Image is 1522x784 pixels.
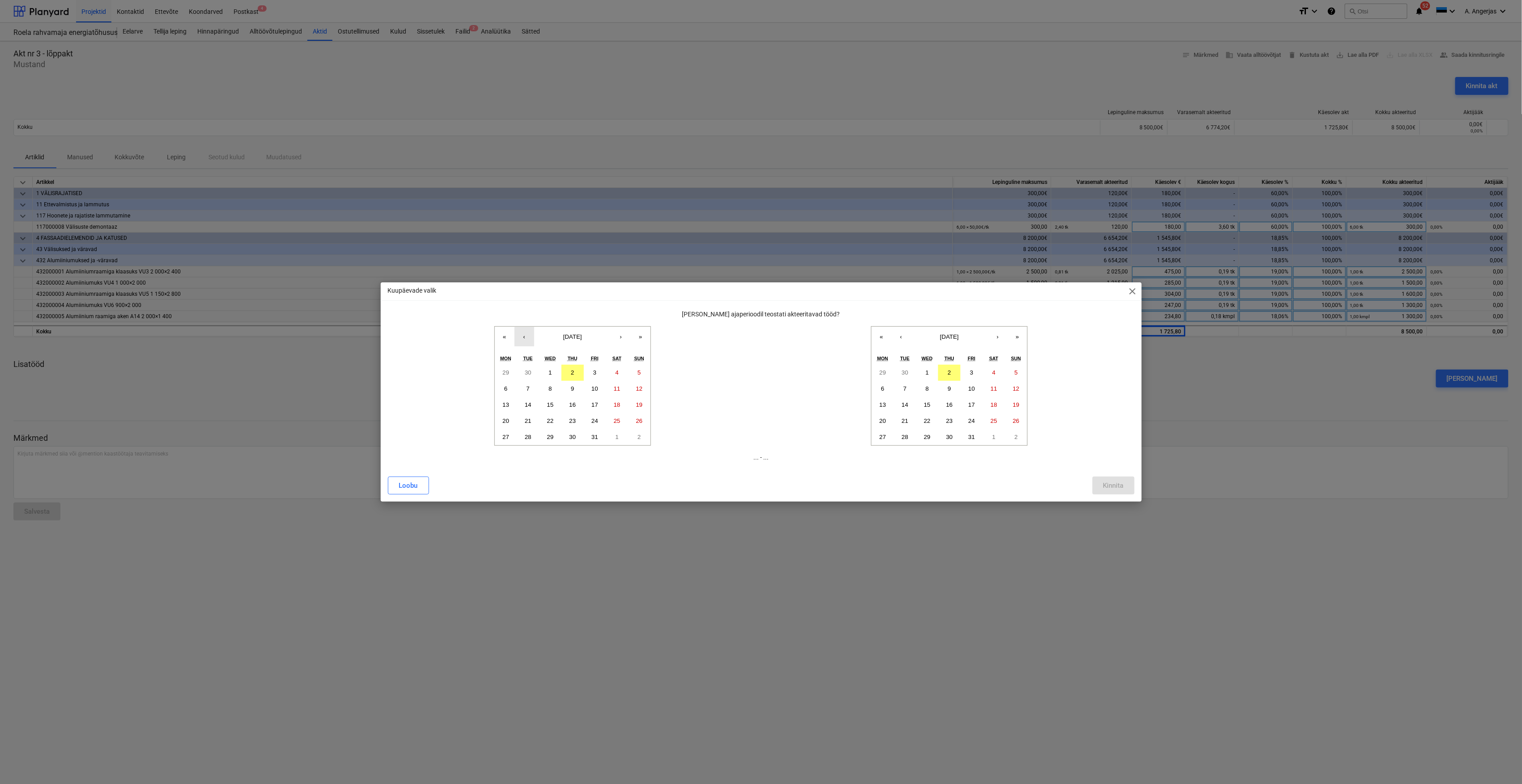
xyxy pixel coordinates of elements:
[638,369,641,376] abbr: October 5, 2025
[872,413,894,429] button: October 20, 2025
[568,356,578,361] abbr: Thursday
[872,397,894,413] button: October 13, 2025
[523,356,533,361] abbr: Tuesday
[591,434,598,440] abbr: October 31, 2025
[969,385,975,392] abbr: October 10, 2025
[948,369,951,376] abbr: October 2, 2025
[991,385,997,392] abbr: October 11, 2025
[1005,365,1027,381] button: October 5, 2025
[901,434,908,440] abbr: October 28, 2025
[880,434,886,440] abbr: October 27, 2025
[983,381,1005,397] button: October 11, 2025
[880,369,886,376] abbr: September 29, 2025
[547,434,554,440] abbr: October 29, 2025
[561,429,584,445] button: October 30, 2025
[628,397,650,413] button: October 19, 2025
[1005,413,1027,429] button: October 26, 2025
[992,434,995,440] abbr: November 1, 2025
[900,356,910,361] abbr: Tuesday
[539,397,561,413] button: October 15, 2025
[922,356,933,361] abbr: Wednesday
[584,413,606,429] button: October 24, 2025
[525,434,531,440] abbr: October 28, 2025
[1015,369,1018,376] abbr: October 5, 2025
[614,385,621,392] abbr: October 11, 2025
[525,418,531,424] abbr: October 21, 2025
[638,434,641,440] abbr: November 2, 2025
[517,413,539,429] button: October 21, 2025
[894,413,916,429] button: October 21, 2025
[502,418,509,424] abbr: October 20, 2025
[926,369,929,376] abbr: October 1, 2025
[938,413,961,429] button: October 23, 2025
[903,385,906,392] abbr: October 7, 2025
[901,418,908,424] abbr: October 21, 2025
[545,356,556,361] abbr: Wednesday
[1015,434,1018,440] abbr: November 2, 2025
[1013,418,1020,424] abbr: October 26, 2025
[1127,286,1138,297] span: close
[944,356,954,361] abbr: Thursday
[872,365,894,381] button: September 29, 2025
[525,401,531,408] abbr: October 14, 2025
[961,429,983,445] button: October 31, 2025
[969,401,975,408] abbr: October 17, 2025
[495,397,517,413] button: October 13, 2025
[924,434,931,440] abbr: October 29, 2025
[983,365,1005,381] button: October 4, 2025
[924,418,931,424] abbr: October 22, 2025
[916,413,939,429] button: October 22, 2025
[561,365,584,381] button: October 2, 2025
[606,429,628,445] button: November 1, 2025
[1013,401,1020,408] abbr: October 19, 2025
[591,385,598,392] abbr: October 10, 2025
[584,397,606,413] button: October 17, 2025
[991,418,997,424] abbr: October 25, 2025
[983,429,1005,445] button: November 1, 2025
[388,310,1135,319] p: [PERSON_NAME] ajaperioodil teostati akteeritavad tööd?
[940,333,959,340] span: [DATE]
[992,369,995,376] abbr: October 4, 2025
[628,365,650,381] button: October 5, 2025
[636,385,642,392] abbr: October 12, 2025
[1011,356,1021,361] abbr: Sunday
[561,381,584,397] button: October 9, 2025
[961,413,983,429] button: October 24, 2025
[938,397,961,413] button: October 16, 2025
[547,401,554,408] abbr: October 15, 2025
[881,385,884,392] abbr: October 6, 2025
[916,365,939,381] button: October 1, 2025
[591,401,598,408] abbr: October 17, 2025
[495,327,514,346] button: «
[1008,327,1027,346] button: »
[527,385,530,392] abbr: October 7, 2025
[517,365,539,381] button: September 30, 2025
[611,327,631,346] button: ›
[517,429,539,445] button: October 28, 2025
[990,356,999,361] abbr: Saturday
[894,365,916,381] button: September 30, 2025
[631,327,650,346] button: »
[584,429,606,445] button: October 31, 2025
[534,327,611,346] button: [DATE]
[571,369,574,376] abbr: October 2, 2025
[548,369,552,376] abbr: October 1, 2025
[525,369,531,376] abbr: September 30, 2025
[606,413,628,429] button: October 25, 2025
[872,429,894,445] button: October 27, 2025
[926,385,929,392] abbr: October 8, 2025
[502,369,509,376] abbr: September 29, 2025
[636,401,642,408] abbr: October 19, 2025
[946,434,953,440] abbr: October 30, 2025
[502,434,509,440] abbr: October 27, 2025
[946,401,953,408] abbr: October 16, 2025
[948,385,951,392] abbr: October 9, 2025
[628,413,650,429] button: October 26, 2025
[916,397,939,413] button: October 15, 2025
[901,369,908,376] abbr: September 30, 2025
[563,333,582,340] span: [DATE]
[901,401,908,408] abbr: October 14, 2025
[916,429,939,445] button: October 29, 2025
[561,397,584,413] button: October 16, 2025
[969,434,975,440] abbr: October 31, 2025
